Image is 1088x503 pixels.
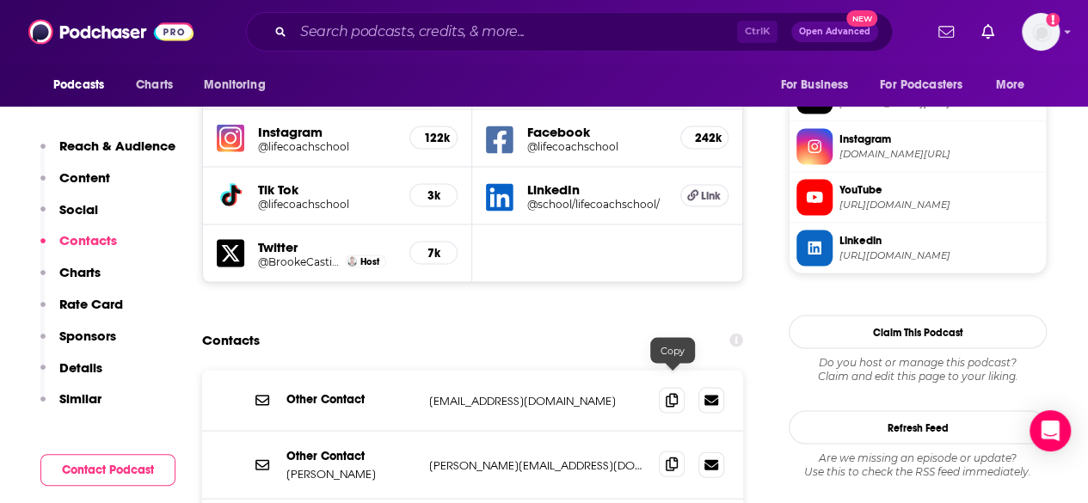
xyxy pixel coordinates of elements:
button: Reach & Audience [40,138,175,169]
button: Similar [40,390,101,422]
button: open menu [768,69,870,101]
span: For Business [780,73,848,97]
a: @lifecoachschool [527,139,666,152]
button: Details [40,359,102,391]
span: Logged in as dbartlett [1022,13,1060,51]
h5: Instagram [258,123,396,139]
a: Show notifications dropdown [974,17,1001,46]
span: Instagram [839,131,1039,146]
span: Ctrl K [737,21,778,43]
h5: Tik Tok [258,181,396,197]
p: Charts [59,264,101,280]
a: @lifecoachschool [258,139,396,152]
h5: LinkedIn [527,181,666,197]
span: New [846,10,877,27]
p: [PERSON_NAME] [286,466,415,481]
button: Show profile menu [1022,13,1060,51]
p: [PERSON_NAME][EMAIL_ADDRESS][DOMAIN_NAME] [429,457,645,472]
a: @school/lifecoachschool/ [527,197,666,210]
p: Other Contact [286,391,415,406]
p: Contacts [59,232,117,248]
p: [EMAIL_ADDRESS][DOMAIN_NAME] [429,393,645,408]
span: Host [360,255,379,267]
span: Open Advanced [799,28,870,36]
h5: 7k [424,245,443,260]
span: Monitoring [204,73,265,97]
a: @BrookeCastillo [258,255,341,267]
span: For Podcasters [880,73,962,97]
span: Do you host or manage this podcast? [789,355,1047,369]
button: Refresh Feed [789,410,1047,444]
span: Link [701,188,721,202]
button: Rate Card [40,296,123,328]
button: open menu [869,69,987,101]
span: Podcasts [53,73,104,97]
div: Search podcasts, credits, & more... [246,12,893,52]
button: Social [40,201,98,233]
span: instagram.com/lifecoachschool [839,147,1039,160]
button: Contact Podcast [40,454,175,486]
h5: Twitter [258,238,396,255]
p: Sponsors [59,328,116,344]
div: Open Intercom Messenger [1030,410,1071,451]
h5: 3k [424,187,443,202]
div: Copy [650,337,695,363]
div: Are we missing an episode or update? Use this to check the RSS feed immediately. [789,451,1047,478]
span: Linkedin [839,232,1039,248]
h5: 242k [695,130,714,144]
button: open menu [192,69,287,101]
a: Charts [125,69,183,101]
p: Rate Card [59,296,123,312]
a: @lifecoachschool [258,197,396,210]
svg: Add a profile image [1046,13,1060,27]
img: Brooke Castillo [347,256,357,266]
a: Link [680,184,728,206]
button: Open AdvancedNew [791,21,878,42]
span: Charts [136,73,173,97]
span: YouTube [839,181,1039,197]
img: Podchaser - Follow, Share and Rate Podcasts [28,15,194,48]
span: https://www.youtube.com/@TheLifeCoachSchool [839,198,1039,211]
p: Social [59,201,98,218]
a: Show notifications dropdown [931,17,961,46]
p: Other Contact [286,448,415,463]
a: YouTube[URL][DOMAIN_NAME] [796,179,1039,215]
img: iconImage [217,124,244,151]
span: https://www.linkedin.com/in/school/lifecoachschool/ [839,248,1039,261]
button: Content [40,169,110,201]
img: User Profile [1022,13,1060,51]
p: Similar [59,390,101,407]
button: Sponsors [40,328,116,359]
h2: Contacts [202,323,260,356]
a: Instagram[DOMAIN_NAME][URL] [796,128,1039,164]
button: Charts [40,264,101,296]
p: Reach & Audience [59,138,175,154]
h5: 122k [424,130,443,144]
h5: Facebook [527,123,666,139]
button: Contacts [40,232,117,264]
p: Details [59,359,102,376]
p: Content [59,169,110,186]
input: Search podcasts, credits, & more... [293,18,737,46]
button: open menu [984,69,1047,101]
a: Linkedin[URL][DOMAIN_NAME] [796,230,1039,266]
button: open menu [41,69,126,101]
span: More [996,73,1025,97]
button: Claim This Podcast [789,315,1047,348]
div: Claim and edit this page to your liking. [789,355,1047,383]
